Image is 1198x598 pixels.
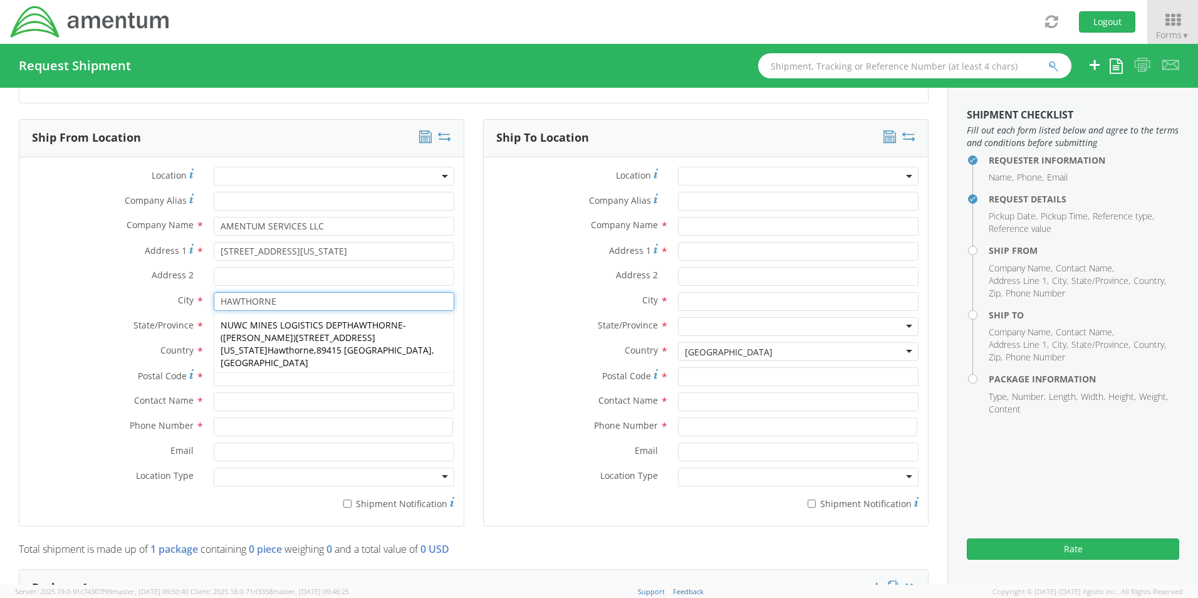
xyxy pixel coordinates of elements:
span: ▼ [1182,30,1189,41]
span: Company Alias [125,194,187,206]
span: Fill out each form listed below and agree to the terms and conditions before submitting [967,124,1179,149]
input: Shipment Notification [343,500,352,508]
span: Location [616,169,651,181]
span: [PERSON_NAME] [223,332,293,344]
li: Contact Name [1056,262,1114,275]
h3: Shipment Checklist [967,110,1179,121]
li: Country [1133,275,1166,287]
strong: HAWTHORNE [347,319,403,331]
span: Contact Name [134,394,194,406]
span: City [178,294,194,306]
span: Phone Number [130,419,194,431]
li: Address Line 1 [989,338,1049,351]
li: Type [989,391,1009,403]
span: Postal Code [602,370,651,382]
h4: Ship To [989,310,1179,320]
div: [GEOGRAPHIC_DATA] [685,346,773,359]
li: Phone Number [1006,351,1065,364]
span: Address 2 [152,269,194,281]
span: 1 package [150,542,198,556]
li: Pickup Time [1041,210,1090,223]
span: master, [DATE] 09:46:25 [273,587,349,596]
span: Email [170,444,194,456]
label: Shipment Notification [678,495,919,510]
li: Address Line 1 [989,275,1049,287]
li: Zip [989,351,1003,364]
span: Server: 2025.19.0-91c74307f99 [15,587,189,596]
span: Company Name [127,219,194,231]
li: Phone Number [1006,287,1065,300]
h3: Ship From Location [32,132,141,144]
li: Zip [989,287,1003,300]
li: Country [1133,338,1166,351]
a: Support [638,587,665,596]
span: Company Name [591,219,658,231]
span: NUWC MINES LOGISTICS DEPT [221,319,403,331]
span: Company Alias [589,194,651,206]
span: [STREET_ADDRESS][US_STATE] [221,332,375,356]
h3: Ship To Location [496,132,589,144]
span: Contact Name [598,394,658,406]
strong: Hawthorne [268,344,314,356]
span: Country [160,344,194,356]
p: Total shipment is made up of containing weighing and a total value of [19,542,929,563]
button: Rate [967,538,1179,560]
span: 89415 [GEOGRAPHIC_DATA], [GEOGRAPHIC_DATA] [221,344,434,369]
span: Location Type [136,469,194,481]
li: Phone [1017,171,1044,184]
h4: Ship From [989,246,1179,255]
li: Length [1049,391,1078,403]
div: - ( ) , [214,316,454,372]
li: City [1052,338,1068,351]
li: Number [1012,391,1046,403]
span: Location [152,169,187,181]
h3: Package 1 [32,582,88,594]
span: City [642,294,658,306]
label: Shipment Notification [214,495,454,510]
h4: Request Shipment [19,59,131,73]
li: State/Province [1071,338,1130,351]
h4: Package Information [989,374,1179,384]
li: Weight [1139,391,1168,403]
li: State/Province [1071,275,1130,287]
span: 0 piece [249,542,282,556]
li: Email [1047,171,1068,184]
span: 0 [326,542,332,556]
span: Copyright © [DATE]-[DATE] Agistix Inc., All Rights Reserved [992,587,1183,597]
img: dyn-intl-logo-049831509241104b2a82.png [9,4,171,39]
li: Name [989,171,1014,184]
span: Country [625,344,658,356]
span: State/Province [598,319,658,331]
span: Location Type [600,469,658,481]
li: Height [1108,391,1136,403]
span: Address 2 [616,269,658,281]
a: Feedback [673,587,704,596]
button: Logout [1079,11,1135,33]
li: Pickup Date [989,210,1038,223]
span: Address 1 [145,244,187,256]
span: master, [DATE] 09:50:40 [112,587,189,596]
li: Company Name [989,326,1053,338]
span: Client: 2025.18.0-71d3358 [190,587,349,596]
span: Email [635,444,658,456]
li: Width [1081,391,1105,403]
li: Company Name [989,262,1053,275]
span: 0 USD [420,542,449,556]
li: Contact Name [1056,326,1114,338]
input: Shipment, Tracking or Reference Number (at least 4 chars) [758,53,1071,78]
span: Forms [1156,29,1189,41]
span: Phone Number [594,419,658,431]
li: Reference value [989,223,1051,235]
li: Reference type [1093,210,1154,223]
li: City [1052,275,1068,287]
h4: Request Details [989,194,1179,204]
li: Content [989,403,1021,416]
span: State/Province [133,319,194,331]
h4: Requester Information [989,155,1179,165]
input: Shipment Notification [808,500,816,508]
span: Postal Code [138,370,187,382]
span: Address 1 [609,244,651,256]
